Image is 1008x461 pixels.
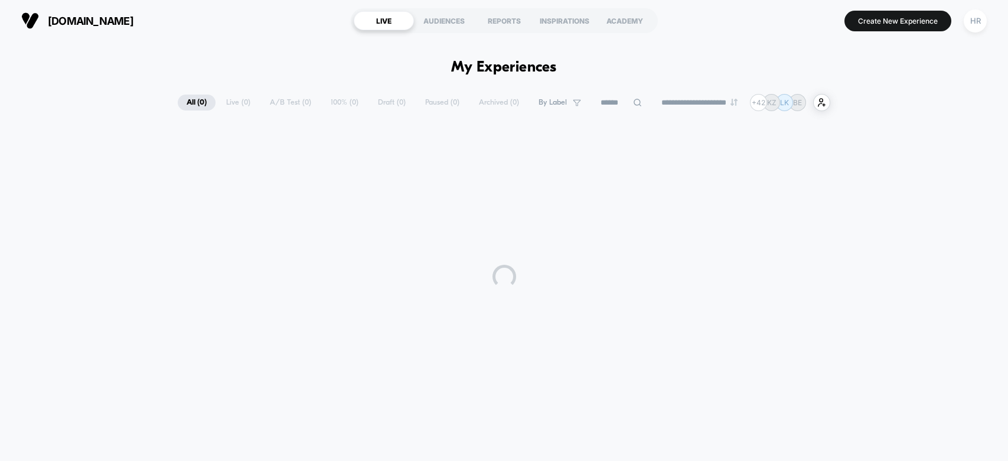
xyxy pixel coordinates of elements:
p: LK [780,98,789,107]
div: LIVE [354,11,414,30]
span: All ( 0 ) [178,95,216,111]
span: [DOMAIN_NAME] [48,15,133,27]
button: Create New Experience [844,11,951,31]
button: [DOMAIN_NAME] [18,11,137,30]
div: REPORTS [474,11,534,30]
img: end [730,99,738,106]
div: ACADEMY [595,11,655,30]
img: Visually logo [21,12,39,30]
h1: My Experiences [451,59,557,76]
div: + 42 [750,94,767,111]
div: HR [964,9,987,33]
p: KZ [767,98,777,107]
div: INSPIRATIONS [534,11,595,30]
span: By Label [539,98,567,107]
div: AUDIENCES [414,11,474,30]
button: HR [960,9,990,33]
p: BE [793,98,802,107]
